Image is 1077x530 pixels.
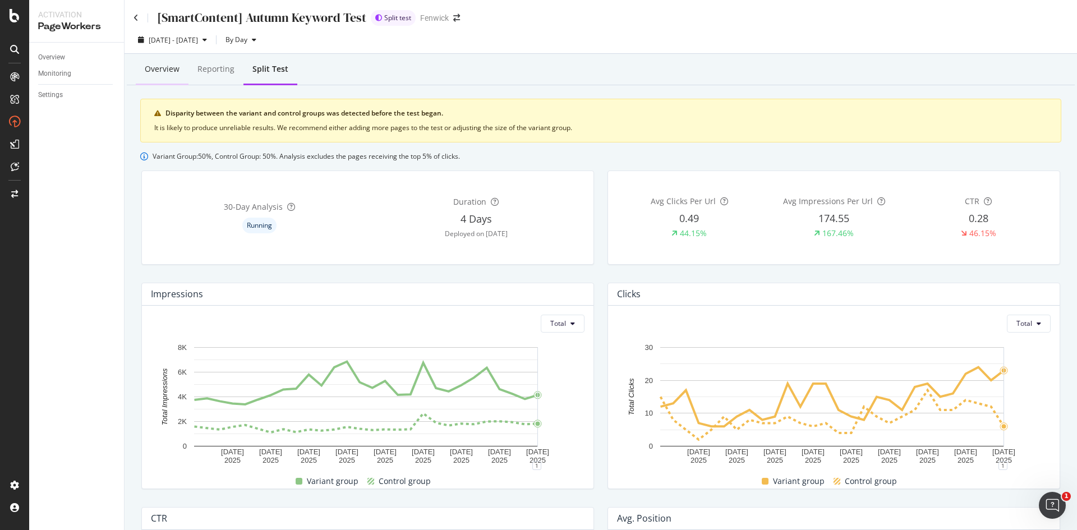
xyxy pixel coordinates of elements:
[627,378,636,415] text: Total Clicks
[197,63,234,75] div: Reporting
[843,456,859,464] text: 2025
[919,456,936,464] text: 2025
[151,288,203,299] div: Impressions
[450,447,473,455] text: [DATE]
[151,342,581,466] svg: A chart.
[157,9,366,26] div: [SmartContent] Autumn Keyword Test
[165,108,1047,118] div: Disparity between the variant and control groups was detected before the test began.
[969,211,988,226] div: 0.28
[221,447,244,455] text: [DATE]
[178,417,187,426] text: 2K
[802,447,825,455] text: [DATE]
[822,228,854,239] div: 167.46%
[954,447,977,455] text: [DATE]
[783,196,873,207] div: Avg Impressions Per Url
[259,447,282,455] text: [DATE]
[840,447,863,455] text: [DATE]
[530,456,546,464] text: 2025
[415,456,431,464] text: 2025
[134,31,211,49] button: [DATE] - [DATE]
[453,456,470,464] text: 2025
[38,68,116,80] a: Monitoring
[532,461,541,470] div: 1
[996,456,1012,464] text: 2025
[154,123,1047,133] div: It is likely to produce unreliable results. We recommend either adding more pages to the test or ...
[38,20,115,33] div: PageWorkers
[916,447,939,455] text: [DATE]
[379,474,431,488] span: Control group
[645,376,653,384] text: 20
[149,35,198,45] span: [DATE] - [DATE]
[878,447,901,455] text: [DATE]
[453,196,486,208] div: Duration
[1016,319,1032,328] span: Total
[725,447,748,455] text: [DATE]
[992,447,1015,455] text: [DATE]
[242,218,277,233] div: info label
[38,52,116,63] a: Overview
[140,99,1061,142] div: warning banner
[178,343,187,352] text: 8K
[307,474,358,488] span: Variant group
[224,201,283,213] div: 30 -Day Analysis
[729,456,745,464] text: 2025
[183,442,187,450] text: 0
[145,63,179,75] div: Overview
[301,456,317,464] text: 2025
[645,409,653,417] text: 10
[651,196,716,207] div: Avg Clicks Per Url
[178,368,187,376] text: 6K
[160,368,169,425] text: Total Impressions
[247,222,272,229] span: Running
[679,211,699,226] div: 0.49
[958,456,974,464] text: 2025
[491,456,508,464] text: 2025
[224,456,241,464] text: 2025
[297,447,320,455] text: [DATE]
[377,456,393,464] text: 2025
[526,447,549,455] text: [DATE]
[339,456,355,464] text: 2025
[773,474,825,488] span: Variant group
[1039,492,1066,519] iframe: Intercom live chat
[617,342,1047,466] svg: A chart.
[805,456,821,464] text: 2025
[488,447,511,455] text: [DATE]
[371,10,416,26] div: brand label
[445,229,508,238] div: Deployed on [DATE]
[38,89,63,101] div: Settings
[1062,492,1071,501] span: 1
[151,513,167,524] div: CTR
[384,15,411,21] span: Split test
[221,35,247,44] span: By Day
[691,456,707,464] text: 2025
[649,442,653,450] text: 0
[412,447,435,455] text: [DATE]
[153,151,460,161] span: Variant Group: 50 %, Control Group: 50 %. Analysis excludes the pages receiving the top 5% of cli...
[134,14,139,22] a: Click to go back
[617,288,641,299] div: Clicks
[335,447,358,455] text: [DATE]
[38,9,115,20] div: Activation
[881,456,897,464] text: 2025
[374,447,397,455] text: [DATE]
[998,461,1007,470] div: 1
[38,89,116,101] a: Settings
[461,212,492,227] div: 4 Days
[263,456,279,464] text: 2025
[1007,315,1051,333] button: Total
[420,12,449,24] div: Fenwick
[550,319,566,328] span: Total
[541,315,584,333] button: Total
[767,456,783,464] text: 2025
[645,343,653,352] text: 30
[763,447,786,455] text: [DATE]
[221,31,261,49] button: By Day
[680,228,707,239] div: 44.15%
[453,14,460,22] div: arrow-right-arrow-left
[965,196,979,207] div: CTR
[687,447,710,455] text: [DATE]
[38,52,65,63] div: Overview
